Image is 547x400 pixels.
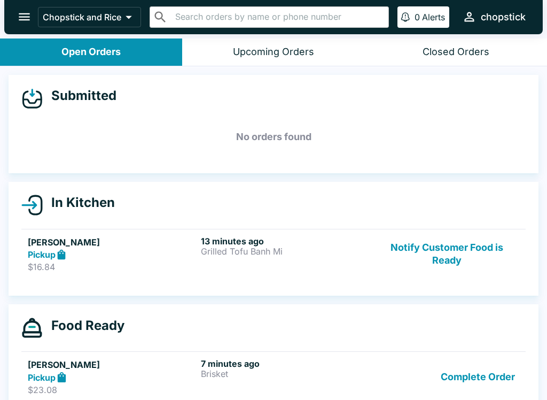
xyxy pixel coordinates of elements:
[28,372,56,383] strong: Pickup
[11,3,38,30] button: open drawer
[201,369,370,379] p: Brisket
[201,358,370,369] h6: 7 minutes ago
[201,247,370,256] p: Grilled Tofu Banh Mi
[28,261,197,272] p: $16.84
[21,118,526,156] h5: No orders found
[422,12,445,22] p: Alerts
[172,10,384,25] input: Search orders by name or phone number
[43,12,121,22] p: Chopstick and Rice
[28,236,197,249] h5: [PERSON_NAME]
[38,7,141,27] button: Chopstick and Rice
[28,358,197,371] h5: [PERSON_NAME]
[43,195,115,211] h4: In Kitchen
[43,88,116,104] h4: Submitted
[423,46,489,58] div: Closed Orders
[415,12,420,22] p: 0
[436,358,519,395] button: Complete Order
[201,236,370,247] h6: 13 minutes ago
[481,11,526,24] div: chopstick
[21,229,526,279] a: [PERSON_NAME]Pickup$16.8413 minutes agoGrilled Tofu Banh MiNotify Customer Food is Ready
[458,5,530,28] button: chopstick
[28,249,56,260] strong: Pickup
[61,46,121,58] div: Open Orders
[28,384,197,395] p: $23.08
[233,46,314,58] div: Upcoming Orders
[374,236,519,273] button: Notify Customer Food is Ready
[43,318,124,334] h4: Food Ready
